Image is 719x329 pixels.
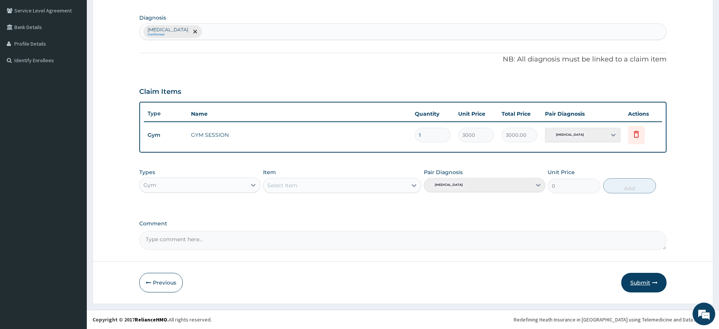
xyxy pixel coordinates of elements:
[411,106,454,121] th: Quantity
[92,316,169,323] strong: Copyright © 2017 .
[4,206,144,232] textarea: Type your message and hit 'Enter'
[139,220,667,227] label: Comment
[139,273,183,292] button: Previous
[87,310,719,329] footer: All rights reserved.
[263,168,276,176] label: Item
[139,55,667,64] p: NB: All diagnosis must be linked to a claim item
[135,316,167,323] a: RelianceHMO
[267,182,297,189] div: Select Item
[14,38,31,57] img: d_794563401_company_1708531726252_794563401
[144,128,187,142] td: Gym
[187,106,411,121] th: Name
[124,4,142,22] div: Minimize live chat window
[514,316,713,323] div: Redefining Heath Insurance in [GEOGRAPHIC_DATA] using Telemedicine and Data Science!
[139,88,181,96] h3: Claim Items
[424,168,463,176] label: Pair Diagnosis
[144,107,187,121] th: Type
[39,42,127,52] div: Chat with us now
[498,106,541,121] th: Total Price
[603,178,656,193] button: Add
[187,127,411,142] td: GYM SESSION
[548,168,575,176] label: Unit Price
[139,169,155,176] label: Types
[454,106,498,121] th: Unit Price
[624,106,662,121] th: Actions
[621,273,667,292] button: Submit
[143,181,156,189] div: Gym
[139,14,166,21] label: Diagnosis
[44,95,104,171] span: We're online!
[541,106,624,121] th: Pair Diagnosis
